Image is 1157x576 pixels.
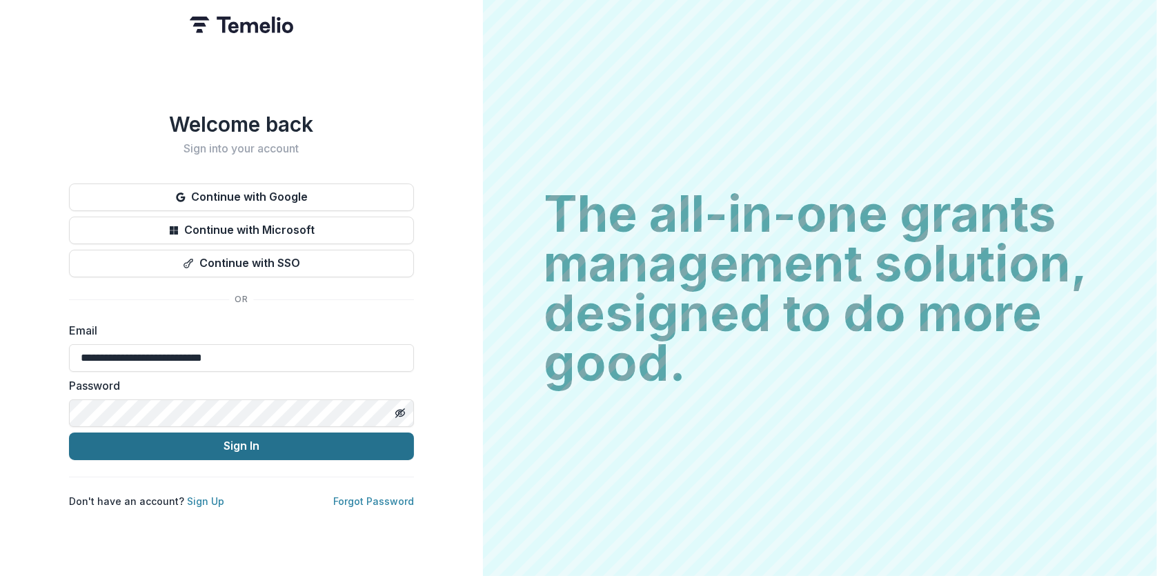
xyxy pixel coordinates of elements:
a: Sign Up [187,495,224,507]
label: Password [69,377,406,394]
button: Continue with Google [69,183,414,211]
button: Continue with SSO [69,250,414,277]
img: Temelio [190,17,293,33]
p: Don't have an account? [69,494,224,508]
button: Continue with Microsoft [69,217,414,244]
button: Toggle password visibility [389,402,411,424]
a: Forgot Password [333,495,414,507]
button: Sign In [69,433,414,460]
h2: Sign into your account [69,142,414,155]
label: Email [69,322,406,339]
h1: Welcome back [69,112,414,137]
